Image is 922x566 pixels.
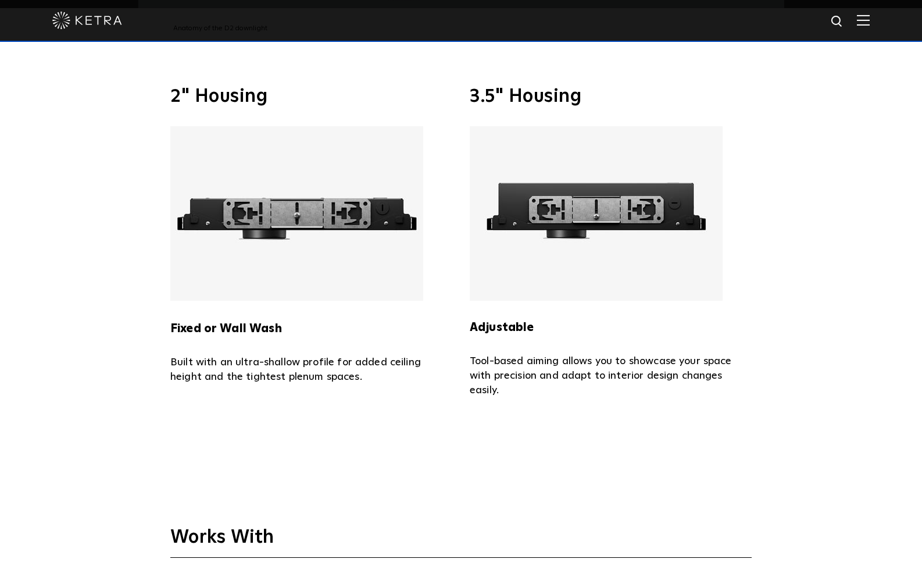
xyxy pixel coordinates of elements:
[470,322,534,333] strong: Adjustable
[52,12,122,29] img: ketra-logo-2019-white
[857,15,870,26] img: Hamburger%20Nav.svg
[830,15,845,29] img: search icon
[470,354,752,398] p: Tool-based aiming allows you to showcase your space with precision and adapt to interior design c...
[170,87,452,106] h3: 2" Housing
[470,126,723,301] img: Ketra 3.5" Adjustable Housing with an ultra slim profile
[470,87,752,106] h3: 3.5" Housing
[170,323,282,334] strong: Fixed or Wall Wash
[170,355,452,385] p: Built with an ultra-shallow profile for added ceiling height and the tightest plenum spaces.
[170,526,752,558] h3: Works With
[170,126,423,301] img: Ketra 2" Fixed or Wall Wash Housing with an ultra slim profile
